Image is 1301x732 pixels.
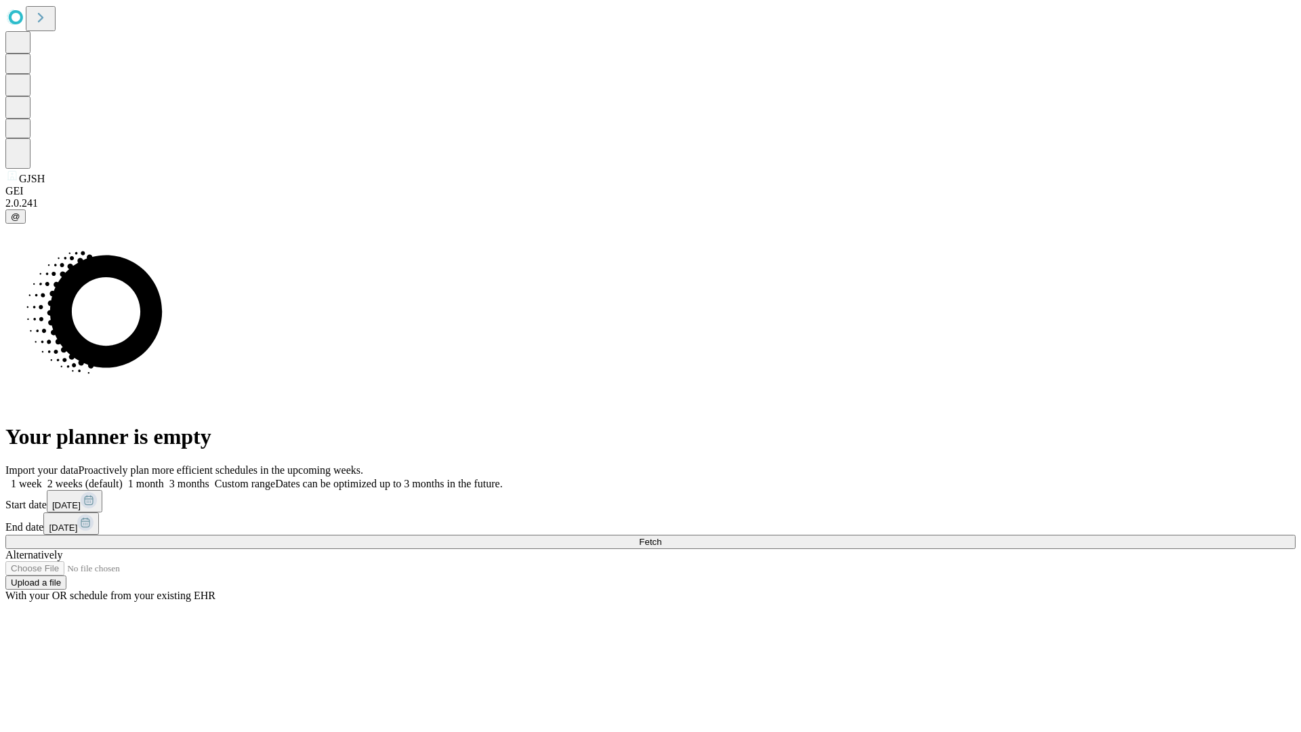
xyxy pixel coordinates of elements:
span: @ [11,211,20,222]
span: Fetch [639,537,661,547]
button: [DATE] [43,512,99,535]
div: GEI [5,185,1296,197]
span: 2 weeks (default) [47,478,123,489]
span: Dates can be optimized up to 3 months in the future. [275,478,502,489]
button: [DATE] [47,490,102,512]
span: GJSH [19,173,45,184]
span: Alternatively [5,549,62,561]
span: [DATE] [52,500,81,510]
div: Start date [5,490,1296,512]
span: Custom range [215,478,275,489]
span: 3 months [169,478,209,489]
span: [DATE] [49,523,77,533]
span: 1 week [11,478,42,489]
span: Import your data [5,464,79,476]
button: Upload a file [5,575,66,590]
span: With your OR schedule from your existing EHR [5,590,215,601]
div: End date [5,512,1296,535]
button: Fetch [5,535,1296,549]
span: 1 month [128,478,164,489]
div: 2.0.241 [5,197,1296,209]
h1: Your planner is empty [5,424,1296,449]
span: Proactively plan more efficient schedules in the upcoming weeks. [79,464,363,476]
button: @ [5,209,26,224]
